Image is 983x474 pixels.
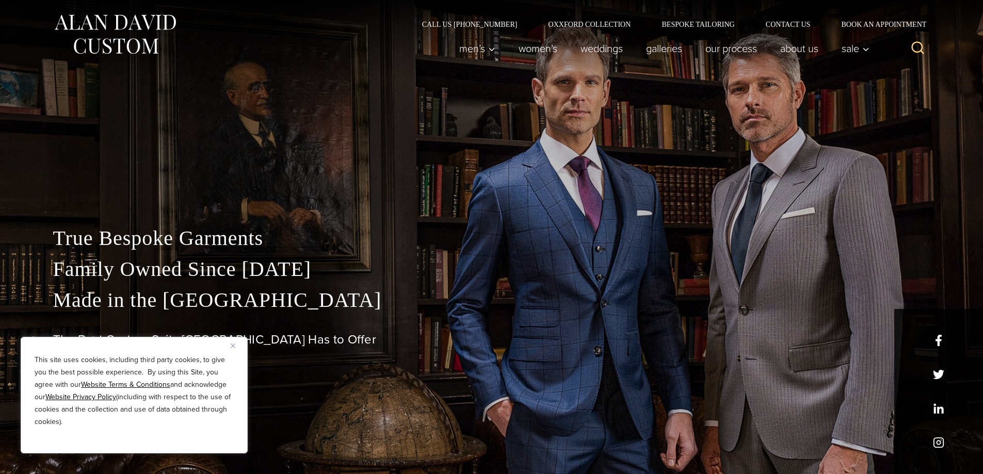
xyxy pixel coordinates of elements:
a: Call Us [PHONE_NUMBER] [407,21,533,28]
a: Website Privacy Policy [45,391,116,402]
a: About Us [768,38,830,59]
nav: Primary Navigation [447,38,875,59]
span: Sale [842,43,869,54]
p: True Bespoke Garments Family Owned Since [DATE] Made in the [GEOGRAPHIC_DATA] [53,223,930,316]
a: weddings [569,38,634,59]
img: Close [231,344,235,348]
a: Our Process [694,38,768,59]
a: Women’s [507,38,569,59]
a: Oxxford Collection [533,21,646,28]
button: Close [231,339,243,352]
a: Contact Us [750,21,826,28]
a: Book an Appointment [826,21,930,28]
h1: The Best Custom Suits [GEOGRAPHIC_DATA] Has to Offer [53,332,930,347]
a: Bespoke Tailoring [646,21,750,28]
img: Alan David Custom [53,11,177,57]
a: Website Terms & Conditions [81,379,170,390]
button: View Search Form [906,36,930,61]
nav: Secondary Navigation [407,21,930,28]
p: This site uses cookies, including third party cookies, to give you the best possible experience. ... [35,354,234,428]
a: Galleries [634,38,694,59]
span: Men’s [459,43,495,54]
